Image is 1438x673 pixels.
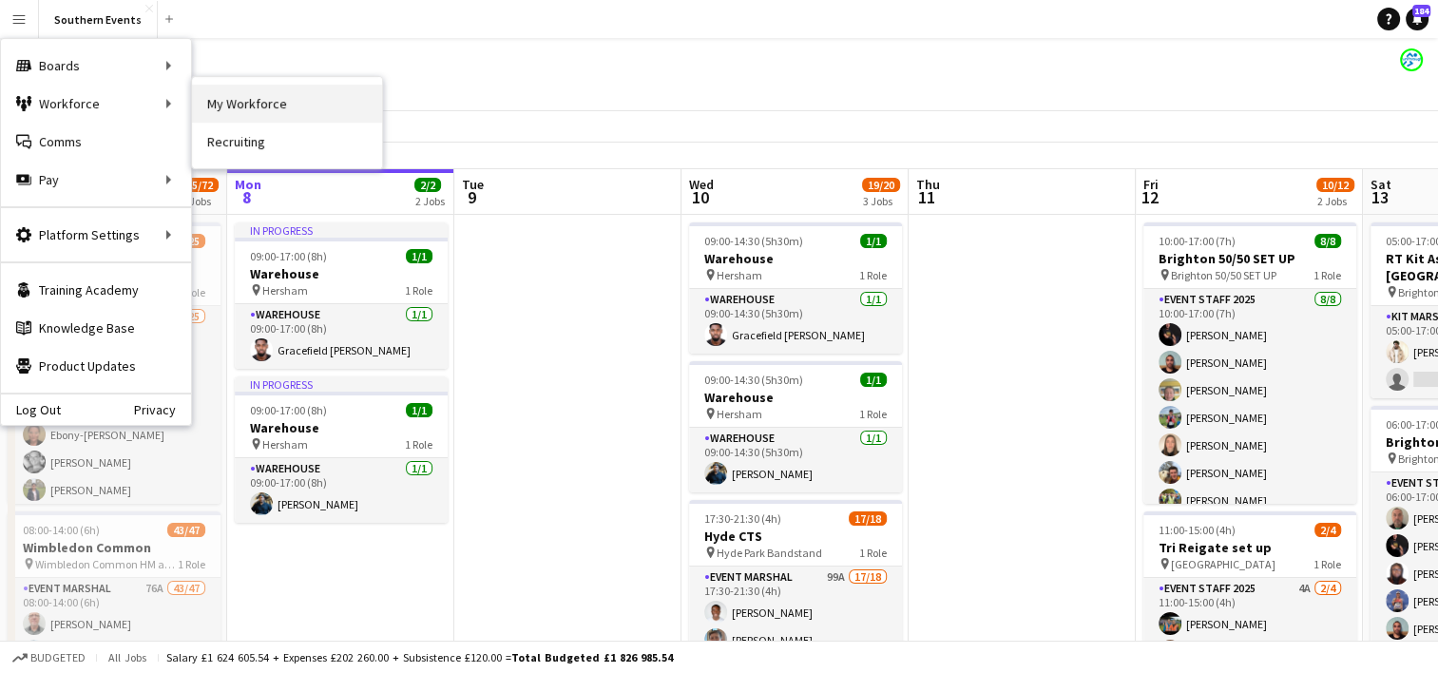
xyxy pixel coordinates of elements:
div: Platform Settings [1,216,191,254]
h3: Wimbledon Common [8,539,220,556]
app-card-role: Warehouse1/109:00-17:00 (8h)[PERSON_NAME] [235,458,448,523]
div: 3 Jobs [863,194,899,208]
h3: Warehouse [235,265,448,282]
span: 65/72 [181,178,219,192]
span: Wimbledon Common HM and 10k [35,557,178,571]
span: 17:30-21:30 (4h) [704,511,781,526]
div: Workforce [1,85,191,123]
span: 1 Role [178,557,205,571]
span: Total Budgeted £1 826 985.54 [511,650,673,664]
app-job-card: In progress09:00-17:00 (8h)1/1Warehouse Hersham1 RoleWarehouse1/109:00-17:00 (8h)Gracefield [PERS... [235,222,448,369]
span: 1 Role [1313,268,1341,282]
span: [GEOGRAPHIC_DATA] [1171,557,1275,571]
a: Privacy [134,402,191,417]
div: Pay [1,161,191,199]
span: Brighton 50/50 SET UP [1171,268,1276,282]
a: Training Academy [1,271,191,309]
span: Budgeted [30,651,86,664]
div: 2 Jobs [415,194,445,208]
span: Hersham [717,268,762,282]
span: Sat [1371,176,1391,193]
a: My Workforce [192,85,382,123]
span: 184 [1412,5,1430,17]
span: 11:00-15:00 (4h) [1159,523,1236,537]
span: 12 [1141,186,1159,208]
a: Knowledge Base [1,309,191,347]
span: 1/1 [860,373,887,387]
h3: Warehouse [689,250,902,267]
span: Mon [235,176,261,193]
span: 2/2 [414,178,441,192]
span: 8 [232,186,261,208]
span: All jobs [105,650,150,664]
span: 8/8 [1314,234,1341,248]
span: Hersham [717,407,762,421]
h3: Hyde CTS [689,528,902,545]
span: 11 [913,186,940,208]
div: 2 Jobs [182,194,218,208]
app-card-role: Warehouse1/109:00-14:30 (5h30m)Gracefield [PERSON_NAME] [689,289,902,354]
div: In progress [235,376,448,392]
span: 1/1 [860,234,887,248]
span: 1/1 [406,249,432,263]
button: Southern Events [39,1,158,38]
span: 9 [459,186,484,208]
span: Fri [1143,176,1159,193]
span: 09:00-14:30 (5h30m) [704,234,803,248]
span: 10:00-17:00 (7h) [1159,234,1236,248]
a: Log Out [1,402,61,417]
app-card-role: Event Staff 20258/810:00-17:00 (7h)[PERSON_NAME][PERSON_NAME][PERSON_NAME][PERSON_NAME][PERSON_NA... [1143,289,1356,547]
span: 1 Role [1313,557,1341,571]
span: Hersham [262,437,308,452]
div: Salary £1 624 605.54 + Expenses £202 260.00 + Subsistence £120.00 = [166,650,673,664]
h3: Warehouse [689,389,902,406]
span: 1 Role [859,546,887,560]
span: 08:00-14:00 (6h) [23,523,100,537]
span: 09:00-17:00 (8h) [250,249,327,263]
app-user-avatar: RunThrough Events [1400,48,1423,71]
app-job-card: 09:00-14:30 (5h30m)1/1Warehouse Hersham1 RoleWarehouse1/109:00-14:30 (5h30m)Gracefield [PERSON_NAME] [689,222,902,354]
span: 1/1 [406,403,432,417]
span: 1 Role [859,407,887,421]
app-job-card: 09:00-14:30 (5h30m)1/1Warehouse Hersham1 RoleWarehouse1/109:00-14:30 (5h30m)[PERSON_NAME] [689,361,902,492]
button: Budgeted [10,647,88,668]
span: 17/18 [849,511,887,526]
span: Tue [462,176,484,193]
a: Recruiting [192,123,382,161]
a: Comms [1,123,191,161]
span: Thu [916,176,940,193]
h3: Tri Reigate set up [1143,539,1356,556]
span: 09:00-17:00 (8h) [250,403,327,417]
span: 19/20 [862,178,900,192]
span: Hyde Park Bandstand [717,546,822,560]
span: Hersham [262,283,308,298]
span: 10 [686,186,714,208]
span: Wed [689,176,714,193]
span: 2/4 [1314,523,1341,537]
div: 2 Jobs [1317,194,1353,208]
app-job-card: 10:00-17:00 (7h)8/8Brighton 50/50 SET UP Brighton 50/50 SET UP1 RoleEvent Staff 20258/810:00-17:0... [1143,222,1356,504]
h3: Warehouse [235,419,448,436]
div: In progress [235,222,448,238]
span: 10/12 [1316,178,1354,192]
span: 1 Role [859,268,887,282]
h3: Brighton 50/50 SET UP [1143,250,1356,267]
div: Boards [1,47,191,85]
span: 1 Role [405,437,432,452]
span: 43/47 [167,523,205,537]
a: 184 [1406,8,1428,30]
span: 13 [1368,186,1391,208]
app-card-role: Warehouse1/109:00-17:00 (8h)Gracefield [PERSON_NAME] [235,304,448,369]
app-card-role: Warehouse1/109:00-14:30 (5h30m)[PERSON_NAME] [689,428,902,492]
a: Product Updates [1,347,191,385]
app-job-card: In progress09:00-17:00 (8h)1/1Warehouse Hersham1 RoleWarehouse1/109:00-17:00 (8h)[PERSON_NAME] [235,376,448,523]
span: 1 Role [405,283,432,298]
span: 09:00-14:30 (5h30m) [704,373,803,387]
